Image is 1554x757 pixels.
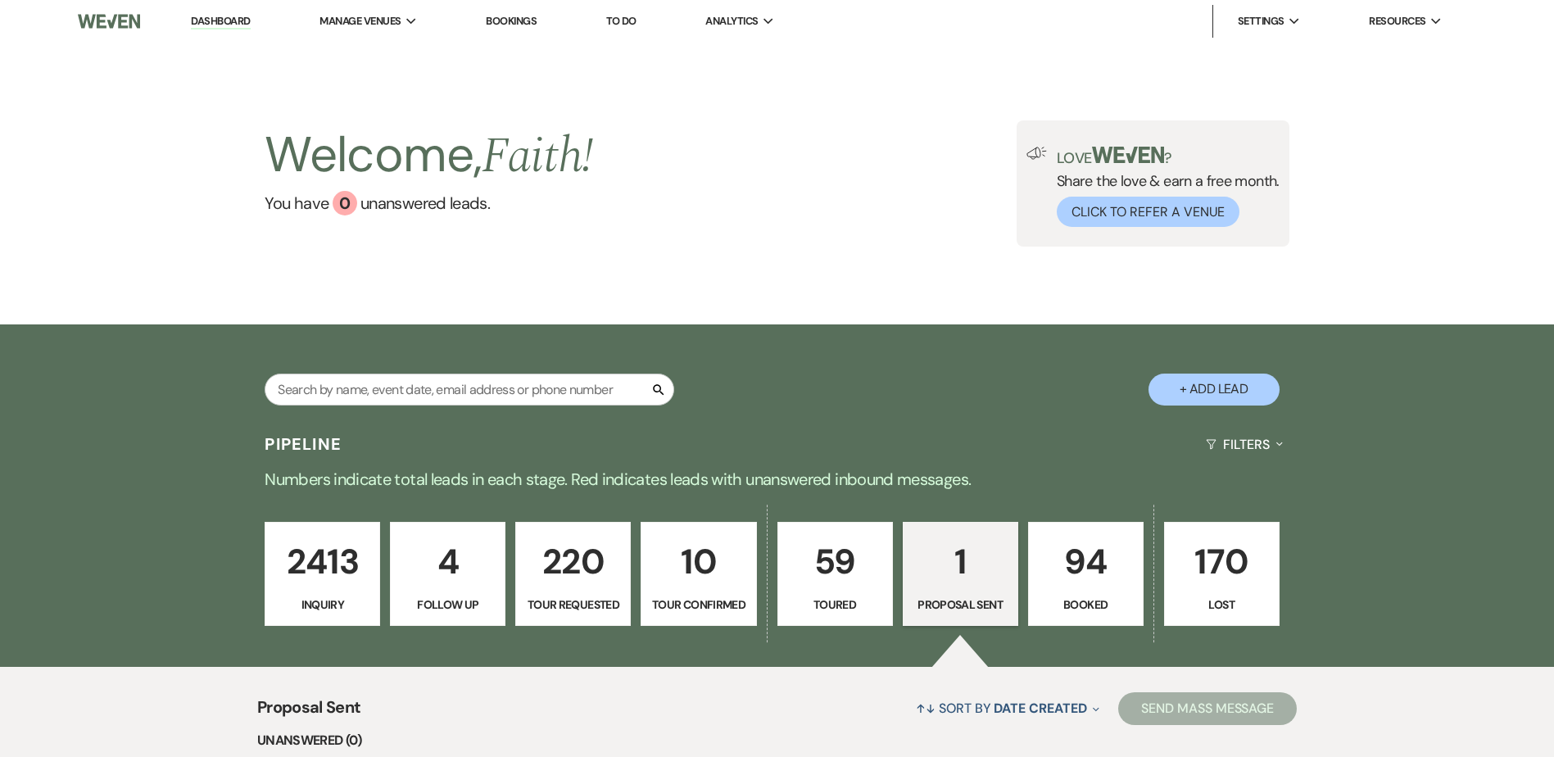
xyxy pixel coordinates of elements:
[275,534,369,589] p: 2413
[788,596,882,614] p: Toured
[705,13,758,29] span: Analytics
[913,596,1008,614] p: Proposal Sent
[257,730,1297,751] li: Unanswered (0)
[265,433,342,456] h3: Pipeline
[526,596,620,614] p: Tour Requested
[390,522,505,627] a: 4Follow Up
[1057,197,1239,227] button: Click to Refer a Venue
[994,700,1086,717] span: Date Created
[1057,147,1280,165] p: Love ?
[191,14,250,29] a: Dashboard
[486,14,537,28] a: Bookings
[1047,147,1280,227] div: Share the love & earn a free month.
[641,522,756,627] a: 10Tour Confirmed
[275,596,369,614] p: Inquiry
[1028,522,1144,627] a: 94Booked
[265,191,593,215] a: You have 0 unanswered leads.
[401,534,495,589] p: 4
[188,466,1367,492] p: Numbers indicate total leads in each stage. Red indicates leads with unanswered inbound messages.
[257,695,361,730] span: Proposal Sent
[606,14,637,28] a: To Do
[78,4,140,39] img: Weven Logo
[1175,596,1269,614] p: Lost
[265,120,593,191] h2: Welcome,
[1238,13,1284,29] span: Settings
[526,534,620,589] p: 220
[788,534,882,589] p: 59
[515,522,631,627] a: 220Tour Requested
[265,522,380,627] a: 2413Inquiry
[1164,522,1280,627] a: 170Lost
[1026,147,1047,160] img: loud-speaker-illustration.svg
[1149,374,1280,406] button: + Add Lead
[1039,534,1133,589] p: 94
[401,596,495,614] p: Follow Up
[1118,692,1297,725] button: Send Mass Message
[777,522,893,627] a: 59Toured
[1092,147,1165,163] img: weven-logo-green.svg
[903,522,1018,627] a: 1Proposal Sent
[1175,534,1269,589] p: 170
[265,374,674,406] input: Search by name, event date, email address or phone number
[651,534,745,589] p: 10
[319,13,401,29] span: Manage Venues
[1039,596,1133,614] p: Booked
[651,596,745,614] p: Tour Confirmed
[482,119,593,194] span: Faith !
[909,687,1106,730] button: Sort By Date Created
[333,191,357,215] div: 0
[916,700,936,717] span: ↑↓
[913,534,1008,589] p: 1
[1369,13,1425,29] span: Resources
[1199,423,1289,466] button: Filters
